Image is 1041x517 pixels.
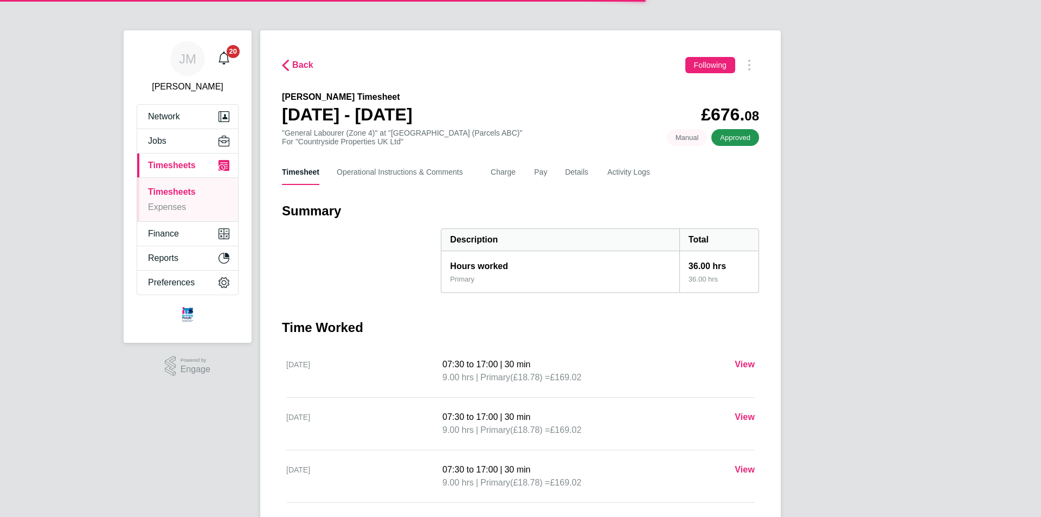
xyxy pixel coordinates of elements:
h3: Time Worked [282,319,759,336]
span: Network [148,112,180,122]
span: (£18.78) = [510,478,550,487]
span: £169.02 [550,478,581,487]
button: Preferences [137,271,238,295]
span: View [735,412,755,422]
span: Primary [480,371,510,384]
h1: [DATE] - [DATE] [282,104,413,125]
span: 20 [227,45,240,58]
span: Preferences [148,278,195,288]
div: [DATE] [286,358,442,384]
div: 36.00 hrs [679,275,759,292]
span: Powered by [181,356,210,365]
div: Primary [450,275,474,284]
button: Back [282,58,313,72]
a: 20 [213,41,235,76]
span: (£18.78) = [510,425,550,435]
span: | [500,412,502,422]
span: Primary [480,424,510,437]
span: 30 min [504,360,530,369]
span: View [735,465,755,474]
span: £169.02 [550,425,581,435]
button: Network [137,105,238,129]
button: Pay [534,159,548,185]
a: Expenses [148,202,186,212]
span: Following [694,61,727,69]
span: 07:30 to 17:00 [442,412,498,422]
div: For "Countryside Properties UK Ltd" [282,137,522,146]
span: | [476,478,478,487]
span: 07:30 to 17:00 [442,465,498,474]
div: Summary [441,228,759,293]
span: 08 [744,108,759,123]
a: JM[PERSON_NAME] [137,41,239,93]
h2: [PERSON_NAME] Timesheet [282,91,413,104]
button: Operational Instructions & Comments [337,159,473,185]
a: Powered byEngage [165,356,210,376]
span: Reports [148,253,178,263]
div: [DATE] [286,411,442,437]
span: Back [292,59,313,72]
span: 9.00 hrs [442,478,474,487]
span: | [476,425,478,435]
span: This timesheet was manually created. [667,129,708,146]
span: 30 min [504,465,530,474]
span: | [476,373,478,382]
span: View [735,360,755,369]
span: Engage [181,365,210,374]
span: 9.00 hrs [442,425,474,435]
span: 9.00 hrs [442,373,474,382]
span: (£18.78) = [510,373,550,382]
span: | [500,360,502,369]
div: [DATE] [286,463,442,489]
a: View [735,411,755,424]
button: Jobs [137,129,238,153]
nav: Main navigation [124,30,252,343]
span: 30 min [504,412,530,422]
div: Description [441,229,679,251]
div: "General Labourer (Zone 4)" at "[GEOGRAPHIC_DATA] (Parcels ABC)" [282,129,522,146]
span: Timesheets [148,161,196,170]
a: Timesheets [148,187,196,196]
button: Reports [137,246,238,270]
button: Activity Logs [607,159,655,185]
a: View [735,463,755,476]
span: Primary [480,476,510,489]
span: 07:30 to 17:00 [442,360,498,369]
div: Hours worked [441,251,679,275]
a: View [735,358,755,371]
button: Details [565,159,590,185]
span: JM [179,52,196,66]
div: 36.00 hrs [679,251,759,275]
a: Go to home page [137,306,239,323]
span: Jobs [148,136,166,146]
button: Charge [491,159,517,185]
span: This timesheet has been approved. [711,129,759,146]
div: Total [679,229,759,251]
h3: Summary [282,202,759,220]
button: Timesheets Menu [740,56,759,73]
button: Finance [137,222,238,246]
app-decimal: £676. [701,105,759,124]
span: Finance [148,229,179,239]
span: £169.02 [550,373,581,382]
button: Timesheet [282,159,319,185]
img: itsconstruction-logo-retina.png [180,306,195,323]
button: Timesheets [137,154,238,177]
span: | [500,465,502,474]
div: Timesheets [137,177,238,221]
span: Joe Melmoth [137,80,239,93]
button: Following [685,57,735,73]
